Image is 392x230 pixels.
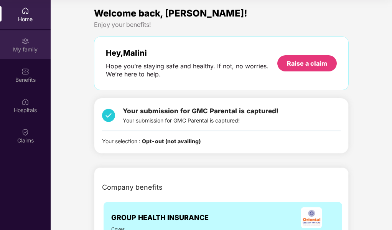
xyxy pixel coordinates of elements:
div: Hey, Malini [106,48,277,58]
img: svg+xml;base64,PHN2ZyB3aWR0aD0iMjAiIGhlaWdodD0iMjAiIHZpZXdCb3g9IjAgMCAyMCAyMCIgZmlsbD0ibm9uZSIgeG... [21,37,29,45]
div: Hope you’re staying safe and healthy. If not, no worries. We’re here to help. [106,62,277,78]
div: Enjoy your benefits! [94,21,349,29]
b: Opt-out (not availing) [142,138,201,144]
div: Your selection : [102,137,201,146]
img: svg+xml;base64,PHN2ZyBpZD0iSG9tZSIgeG1sbnM9Imh0dHA6Ly93d3cudzMub3JnLzIwMDAvc3ZnIiB3aWR0aD0iMjAiIG... [21,7,29,15]
span: GROUP HEALTH INSURANCE [111,212,209,223]
img: insurerLogo [301,207,322,228]
img: svg+xml;base64,PHN2ZyB4bWxucz0iaHR0cDovL3d3dy53My5vcmcvMjAwMC9zdmciIHdpZHRoPSIzNCIgaGVpZ2h0PSIzNC... [102,106,115,125]
img: svg+xml;base64,PHN2ZyBpZD0iSG9zcGl0YWxzIiB4bWxucz0iaHR0cDovL3d3dy53My5vcmcvMjAwMC9zdmciIHdpZHRoPS... [21,98,29,106]
div: Your submission for GMC Parental is captured! [123,106,278,125]
div: Raise a claim [287,59,327,68]
span: Company benefits [102,182,163,193]
img: svg+xml;base64,PHN2ZyBpZD0iQmVuZWZpdHMiIHhtbG5zPSJodHRwOi8vd3d3LnczLm9yZy8yMDAwL3N2ZyIgd2lkdGg9Ij... [21,68,29,75]
span: Your submission for GMC Parental is captured! [123,107,278,115]
span: Welcome back, [PERSON_NAME]! [94,8,247,19]
img: svg+xml;base64,PHN2ZyBpZD0iQ2xhaW0iIHhtbG5zPSJodHRwOi8vd3d3LnczLm9yZy8yMDAwL3N2ZyIgd2lkdGg9IjIwIi... [21,128,29,136]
